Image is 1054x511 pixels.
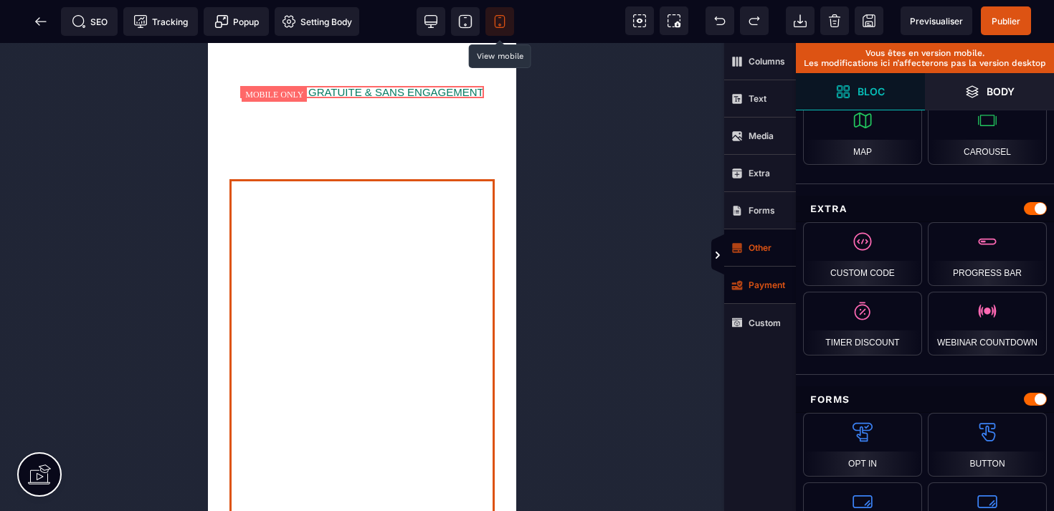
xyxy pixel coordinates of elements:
span: View components [625,6,654,35]
strong: Media [749,130,774,141]
span: Tracking [133,14,188,29]
strong: Forms [749,205,775,216]
div: Extra [796,196,1054,222]
div: Progress bar [928,222,1047,286]
strong: Body [987,86,1015,97]
div: Forms [796,386,1054,413]
div: Opt in [803,413,922,477]
p: Les modifications ici n’affecterons pas la version desktop [803,58,1047,68]
span: Open Layer Manager [925,73,1054,110]
strong: Bloc [858,86,885,97]
div: Webinar Countdown [928,292,1047,355]
span: Setting Body [282,14,352,29]
span: Previsualiser [910,16,963,27]
strong: Custom [749,317,781,328]
strong: Text [749,93,766,104]
span: Preview [901,6,972,35]
span: Open Blocks [796,73,925,110]
div: Carousel [928,101,1047,165]
span: Popup [214,14,259,29]
div: Custom Code [803,222,922,286]
div: Map [803,101,922,165]
strong: Extra [749,168,770,178]
p: Vous êtes en version mobile. [803,48,1047,58]
div: Button [928,413,1047,477]
span: ESTIMATION GRATUITE & SANS ENGAGEMENT [32,43,275,55]
div: Timer Discount [803,292,922,355]
strong: Other [749,242,771,253]
span: Screenshot [660,6,688,35]
strong: Payment [749,280,785,290]
span: Publier [992,16,1020,27]
strong: Columns [749,56,785,67]
span: SEO [72,14,108,29]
